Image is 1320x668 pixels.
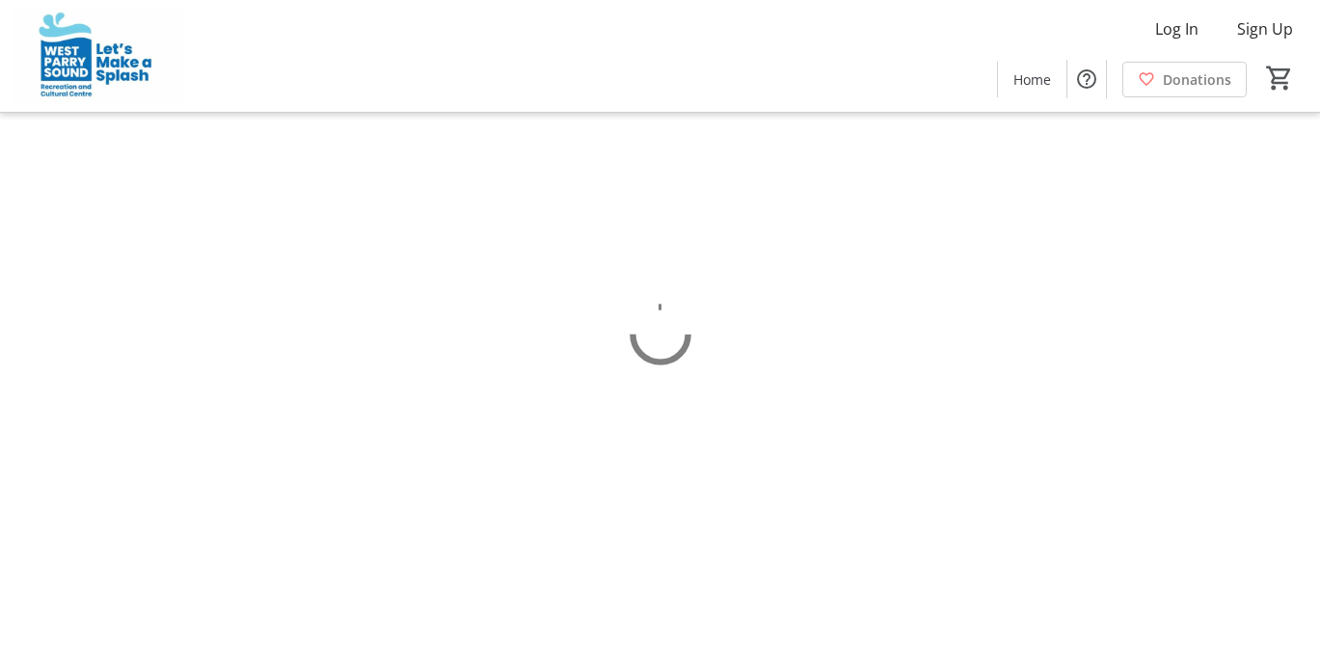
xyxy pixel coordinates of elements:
[12,8,183,104] img: West Parry Sound Recreation and Cultural Centre Joint Municipal Services Board's Logo
[1067,60,1106,98] button: Help
[1140,13,1214,44] button: Log In
[1013,69,1051,90] span: Home
[1155,17,1199,40] span: Log In
[998,62,1066,97] a: Home
[1262,61,1297,95] button: Cart
[1122,62,1247,97] a: Donations
[1237,17,1293,40] span: Sign Up
[1163,69,1231,90] span: Donations
[1222,13,1308,44] button: Sign Up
